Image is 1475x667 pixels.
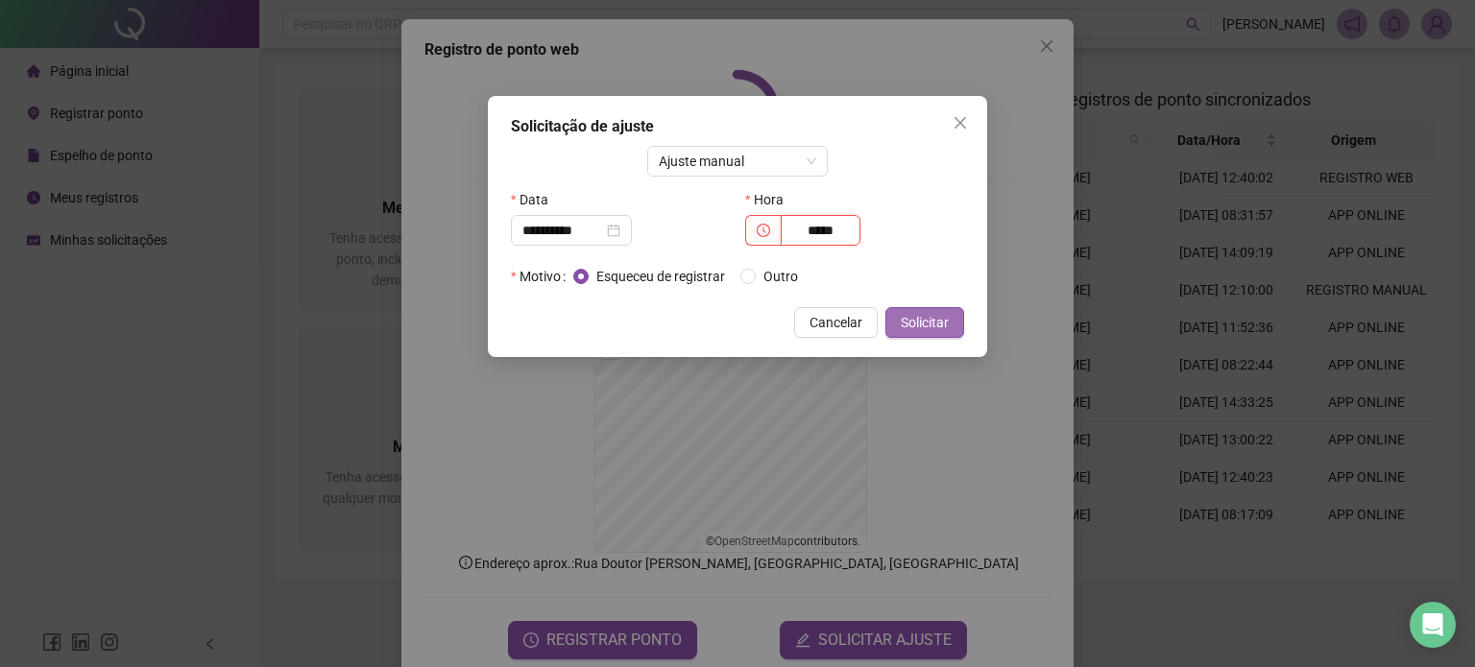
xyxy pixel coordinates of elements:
label: Hora [745,184,796,215]
span: Outro [756,266,806,287]
div: Open Intercom Messenger [1410,602,1456,648]
span: Ajuste manual [659,147,817,176]
span: close [953,115,968,131]
span: Esqueceu de registrar [589,266,733,287]
button: Close [945,107,976,138]
label: Data [511,184,561,215]
span: clock-circle [757,224,770,237]
label: Motivo [511,261,573,292]
button: Solicitar [885,307,964,338]
div: Solicitação de ajuste [511,115,964,138]
button: Cancelar [794,307,878,338]
span: Cancelar [810,312,862,333]
span: Solicitar [901,312,949,333]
